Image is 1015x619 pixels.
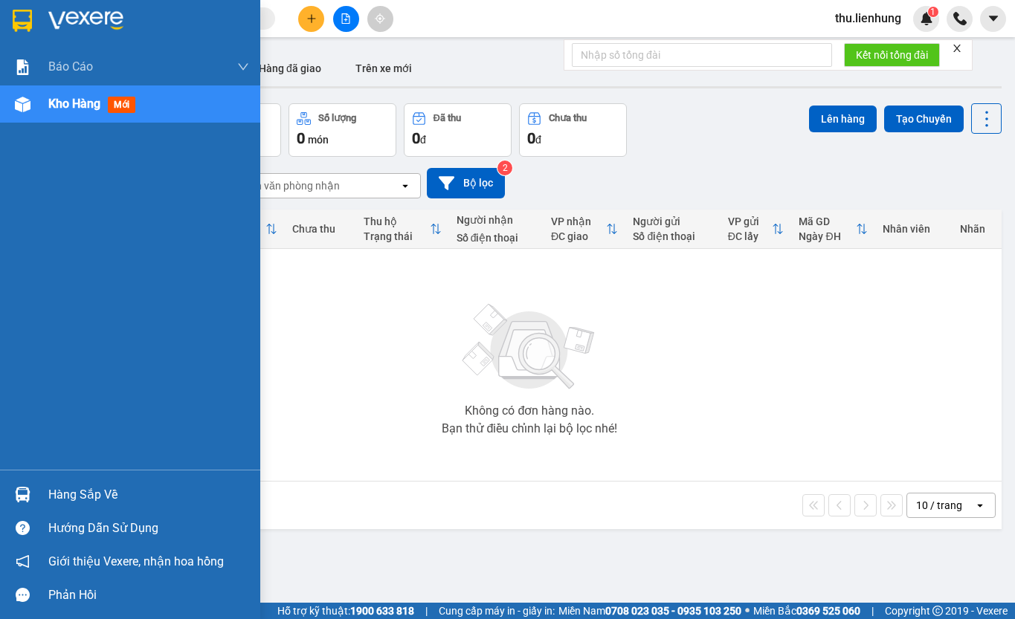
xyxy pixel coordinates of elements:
[48,484,249,506] div: Hàng sắp về
[108,97,135,113] span: mới
[930,7,935,17] span: 1
[306,13,317,24] span: plus
[605,605,741,617] strong: 0708 023 035 - 0935 103 250
[928,7,938,17] sup: 1
[745,608,750,614] span: ⚪️
[535,134,541,146] span: đ
[15,97,30,112] img: warehouse-icon
[297,129,305,147] span: 0
[549,113,587,123] div: Chưa thu
[728,230,773,242] div: ĐC lấy
[457,232,536,244] div: Số điện thoại
[809,106,877,132] button: Lên hàng
[434,113,461,123] div: Đã thu
[519,103,627,157] button: Chưa thu0đ
[16,554,30,568] span: notification
[856,47,928,63] span: Kết nối tổng đài
[277,603,414,619] span: Hỗ trợ kỹ thuật:
[355,62,412,74] span: Trên xe mới
[791,210,875,249] th: Toggle SortBy
[558,603,741,619] span: Miền Nam
[987,12,1000,25] span: caret-down
[318,113,356,123] div: Số lượng
[48,97,100,111] span: Kho hàng
[799,215,856,227] div: Mã GD
[497,161,512,175] sup: 2
[48,552,224,571] span: Giới thiệu Vexere, nhận hoa hồng
[333,6,359,32] button: file-add
[572,43,832,67] input: Nhập số tổng đài
[48,517,249,539] div: Hướng dẫn sử dụng
[292,223,349,235] div: Chưa thu
[974,499,986,511] svg: open
[980,6,1006,32] button: caret-down
[728,215,773,227] div: VP gửi
[920,12,933,25] img: icon-new-feature
[884,106,964,132] button: Tạo Chuyến
[298,6,324,32] button: plus
[439,603,555,619] span: Cung cấp máy in - giấy in:
[412,129,420,147] span: 0
[404,103,512,157] button: Đã thu0đ
[796,605,860,617] strong: 0369 525 060
[823,9,913,27] span: thu.lienhung
[375,13,385,24] span: aim
[425,603,428,619] span: |
[442,423,617,435] div: Bạn thử điều chỉnh lại bộ lọc nhé!
[15,487,30,502] img: warehouse-icon
[871,603,874,619] span: |
[237,61,249,73] span: down
[237,178,340,193] div: Chọn văn phòng nhận
[247,51,333,86] button: Hàng đã giao
[883,223,944,235] div: Nhân viên
[633,230,712,242] div: Số điện thoại
[753,603,860,619] span: Miền Bắc
[551,230,606,242] div: ĐC giao
[799,230,856,242] div: Ngày ĐH
[364,215,430,227] div: Thu hộ
[15,59,30,75] img: solution-icon
[960,223,994,235] div: Nhãn
[844,43,940,67] button: Kết nối tổng đài
[952,43,962,54] span: close
[364,230,430,242] div: Trạng thái
[289,103,396,157] button: Số lượng0món
[953,12,967,25] img: phone-icon
[633,215,712,227] div: Người gửi
[356,210,449,249] th: Toggle SortBy
[457,214,536,226] div: Người nhận
[308,134,329,146] span: món
[455,295,604,399] img: svg+xml;base64,PHN2ZyBjbGFzcz0ibGlzdC1wbHVnX19zdmciIHhtbG5zPSJodHRwOi8vd3d3LnczLm9yZy8yMDAwL3N2Zy...
[427,168,505,198] button: Bộ lọc
[721,210,792,249] th: Toggle SortBy
[341,13,351,24] span: file-add
[916,498,962,513] div: 10 / trang
[465,405,594,417] div: Không có đơn hàng nào.
[544,210,625,249] th: Toggle SortBy
[527,129,535,147] span: 0
[551,215,606,227] div: VP nhận
[367,6,393,32] button: aim
[48,584,249,606] div: Phản hồi
[16,521,30,535] span: question-circle
[399,180,411,192] svg: open
[48,57,93,76] span: Báo cáo
[13,10,32,32] img: logo-vxr
[420,134,426,146] span: đ
[350,605,414,617] strong: 1900 633 818
[932,606,943,616] span: copyright
[16,588,30,602] span: message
